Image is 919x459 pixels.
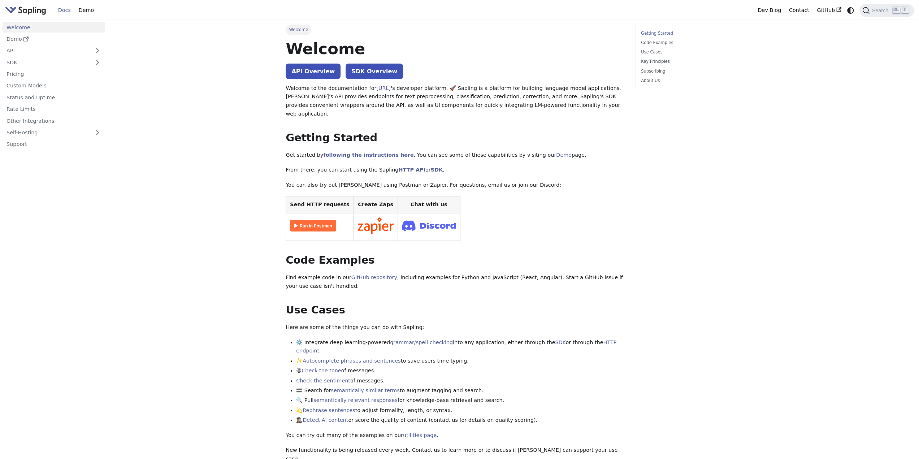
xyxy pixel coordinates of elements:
span: Search [870,8,893,13]
h2: Getting Started [286,131,625,144]
h1: Welcome [286,39,625,59]
a: Demo [75,5,98,16]
a: Status and Uptime [3,92,105,103]
a: Detect AI content [303,417,348,423]
a: GitHub [813,5,845,16]
p: From there, you can start using the Sapling or . [286,166,625,174]
a: Check the tone [302,368,341,373]
a: SDK [431,167,443,173]
li: ⚙️ Integrate deep learning-powered into any application, either through the or through the . [296,338,625,356]
a: Check the sentiment [296,378,350,384]
kbd: K [901,7,909,13]
img: Run in Postman [290,220,336,231]
li: 🟰 Search for to augment tagging and search. [296,386,625,395]
button: Search (Ctrl+K) [859,4,914,17]
a: API [3,46,90,56]
a: Custom Models [3,81,105,91]
p: You can also try out [PERSON_NAME] using Postman or Zapier. For questions, email us or join our D... [286,181,625,190]
a: Dev Blog [754,5,785,16]
a: semantically relevant responses [313,397,398,403]
a: Key Principles [641,58,739,65]
p: Here are some of the things you can do with Sapling: [286,323,625,332]
a: grammar/spell checking [390,339,453,345]
button: Expand sidebar category 'API' [90,46,105,56]
a: Autocomplete phrases and sentences [303,358,401,364]
nav: Breadcrumbs [286,25,625,35]
a: Contact [785,5,813,16]
img: Sapling.ai [5,5,46,16]
th: Send HTTP requests [286,196,354,213]
a: semantically similar terms [331,387,399,393]
a: Sapling.ai [5,5,49,16]
a: following the instructions here [323,152,413,158]
th: Create Zaps [354,196,398,213]
a: Getting Started [641,30,739,37]
a: API Overview [286,64,341,79]
a: SDK Overview [346,64,403,79]
th: Chat with us [398,196,460,213]
a: Subscribing [641,68,739,75]
li: 💫 to adjust formality, length, or syntax. [296,406,625,415]
a: About Us [641,77,739,84]
li: 🔍 Pull for knowledge-base retrieval and search. [296,396,625,405]
li: 🕵🏽‍♀️ or score the quality of content (contact us for details on quality scoring). [296,416,625,425]
a: SDK [555,339,565,345]
li: of messages. [296,377,625,385]
span: Welcome [286,25,311,35]
a: Code Examples [641,39,739,46]
a: Self-Hosting [3,127,105,138]
a: Demo [3,34,105,44]
a: GitHub repository [351,274,397,280]
a: Support [3,139,105,150]
a: Rephrase sentences [303,407,355,413]
button: Switch between dark and light mode (currently system mode) [845,5,856,16]
p: Get started by . You can see some of these capabilities by visiting our page. [286,151,625,160]
a: Rate Limits [3,104,105,114]
img: Connect in Zapier [357,217,394,234]
a: Docs [54,5,75,16]
a: HTTP API [398,167,425,173]
a: Pricing [3,69,105,79]
a: Demo [556,152,572,158]
a: SDK [3,57,90,68]
li: 😀 of messages. [296,367,625,375]
p: You can try out many of the examples on our . [286,431,625,440]
h2: Use Cases [286,304,625,317]
button: Expand sidebar category 'SDK' [90,57,105,68]
a: utilities page [403,432,437,438]
a: Other Integrations [3,116,105,126]
li: ✨ to save users time typing. [296,357,625,365]
p: Find example code in our , including examples for Python and JavaScript (React, Angular). Start a... [286,273,625,291]
a: Welcome [3,22,105,33]
img: Join Discord [402,218,456,233]
h2: Code Examples [286,254,625,267]
a: Use Cases [641,49,739,56]
p: Welcome to the documentation for 's developer platform. 🚀 Sapling is a platform for building lang... [286,84,625,118]
a: [URL] [376,85,391,91]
